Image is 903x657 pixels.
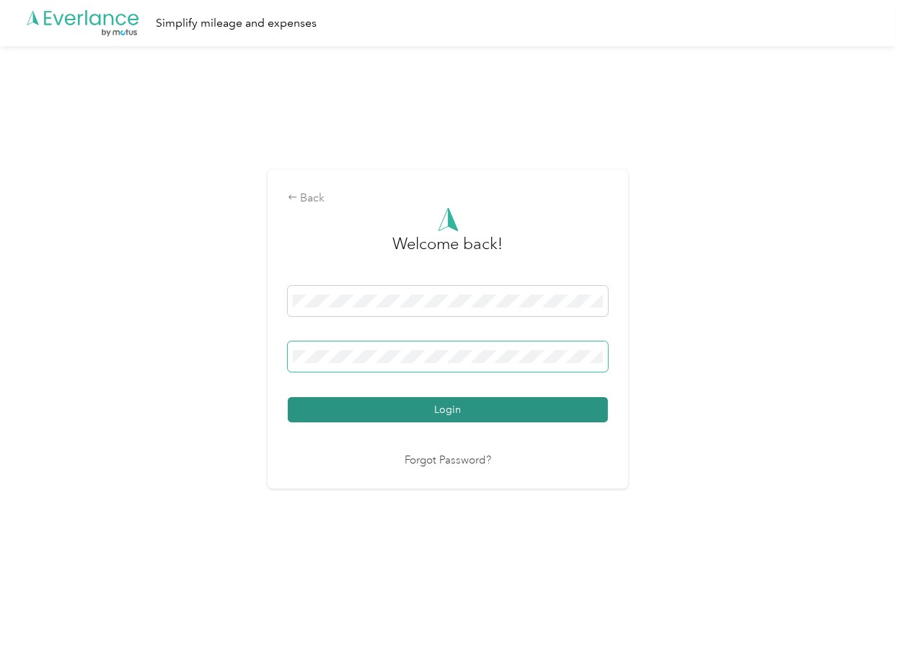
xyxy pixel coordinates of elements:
div: Back [288,190,608,207]
button: Login [288,397,608,422]
iframe: Everlance-gr Chat Button Frame [822,576,903,657]
div: Simplify mileage and expenses [156,14,317,32]
h3: greeting [393,232,503,271]
a: Forgot Password? [405,453,491,469]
